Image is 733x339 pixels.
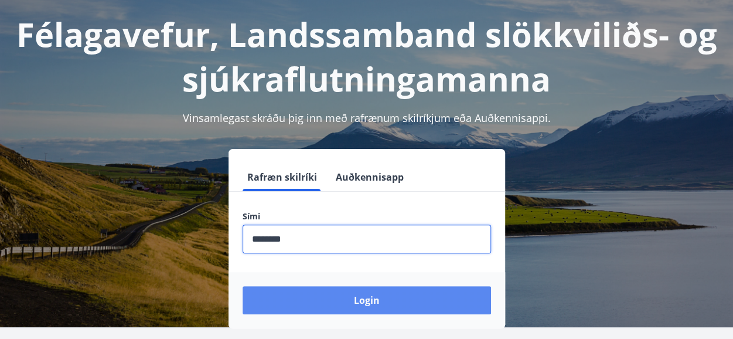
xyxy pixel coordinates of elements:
[243,211,491,222] label: Sími
[243,286,491,314] button: Login
[183,111,551,125] span: Vinsamlegast skráðu þig inn með rafrænum skilríkjum eða Auðkennisappi.
[243,163,322,191] button: Rafræn skilríki
[14,12,719,101] h1: Félagavefur, Landssamband slökkviliðs- og sjúkraflutningamanna
[331,163,408,191] button: Auðkennisapp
